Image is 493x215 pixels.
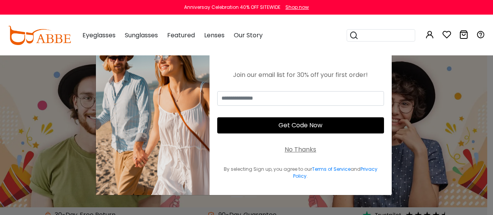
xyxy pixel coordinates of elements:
[82,31,116,40] span: Eyeglasses
[167,31,195,40] span: Featured
[293,166,377,179] a: Privacy Policy
[285,145,316,154] div: No Thanks
[285,4,309,11] div: Shop now
[8,26,71,45] img: abbeglasses.com
[282,4,309,10] a: Shop now
[184,4,280,11] div: Anniversay Celebration 40% OFF SITEWIDE
[125,31,158,40] span: Sunglasses
[217,70,384,80] div: Join our email list for 30% off your first order!
[312,166,350,172] a: Terms of Service
[217,166,384,180] div: By selecting Sign up, you agree to our and .
[96,20,210,195] img: welcome
[204,31,225,40] span: Lenses
[217,117,384,133] button: Get Code Now
[234,31,263,40] span: Our Story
